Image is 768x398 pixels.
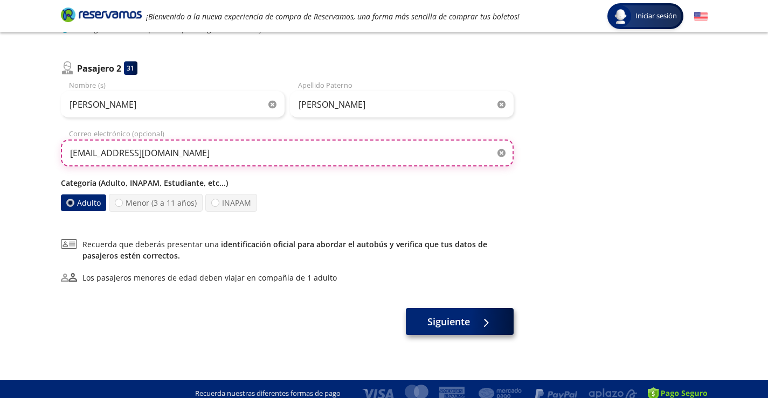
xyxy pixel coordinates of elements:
[82,239,487,261] a: identificación oficial para abordar el autobús y verifica que tus datos de pasajeros estén correc...
[427,315,470,329] span: Siguiente
[82,239,514,261] span: Recuerda que deberás presentar una
[61,177,514,188] p: Categoría (Adulto, INAPAM, Estudiante, etc...)
[406,308,514,335] button: Siguiente
[61,194,106,211] label: Adulto
[694,10,708,23] button: English
[77,62,121,75] p: Pasajero 2
[82,272,337,283] div: Los pasajeros menores de edad deben viajar en compañía de 1 adulto
[631,11,681,22] span: Iniciar sesión
[61,91,285,118] input: Nombre (s)
[61,139,514,166] input: Correo electrónico (opcional)
[109,194,203,212] label: Menor (3 a 11 años)
[290,91,514,118] input: Apellido Paterno
[124,61,137,75] div: 31
[205,194,257,212] label: INAPAM
[61,6,142,23] i: Brand Logo
[146,11,520,22] em: ¡Bienvenido a la nueva experiencia de compra de Reservamos, una forma más sencilla de comprar tus...
[61,6,142,26] a: Brand Logo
